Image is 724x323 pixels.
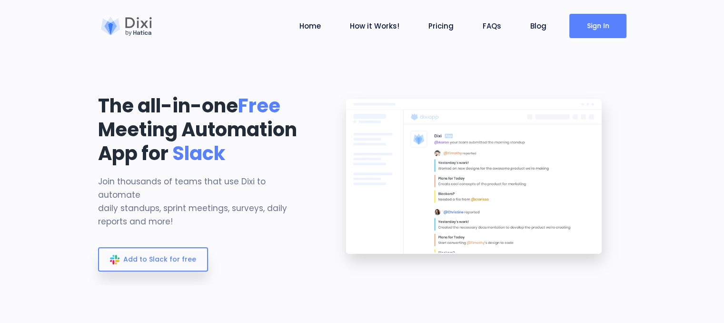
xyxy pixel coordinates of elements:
a: Sign In [569,14,626,38]
a: How it Works! [346,20,403,31]
h1: The all-in-one Meeting Automation App for [98,94,310,165]
span: Free [238,92,280,119]
img: slack_icon_color.svg [110,255,119,264]
img: landing-banner [324,83,626,285]
p: Join thousands of teams that use Dixi to automate daily standups, sprint meetings, surveys, daily... [98,175,310,228]
a: Add to Slack for free [98,247,208,272]
a: Pricing [425,20,457,31]
span: Add to Slack for free [123,254,196,264]
span: Slack [172,140,225,167]
a: FAQs [479,20,505,31]
a: Blog [526,20,550,31]
a: Home [296,20,325,31]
